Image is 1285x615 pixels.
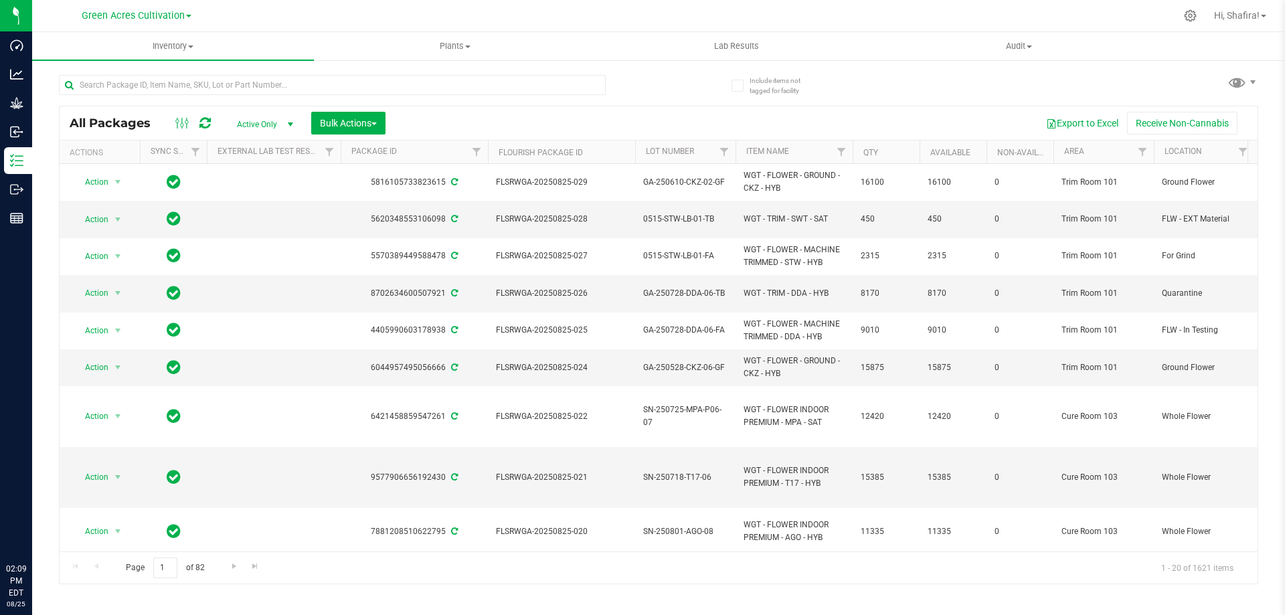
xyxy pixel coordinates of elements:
span: FLSRWGA-20250825-026 [496,287,627,300]
a: Filter [1232,141,1254,163]
span: Green Acres Cultivation [82,10,185,21]
span: 0515-STW-LB-01-TB [643,213,727,226]
a: Qty [863,148,878,157]
span: Sync from Compliance System [449,412,458,421]
a: Package ID [351,147,397,156]
span: Action [73,247,109,266]
a: Filter [1132,141,1154,163]
span: Whole Flower [1162,525,1246,538]
button: Export to Excel [1037,112,1127,135]
span: FLSRWGA-20250825-025 [496,324,627,337]
span: 0 [995,324,1045,337]
span: WGT - FLOWER INDOOR PREMIUM - T17 - HYB [744,464,845,490]
a: Audit [878,32,1160,60]
span: For Grind [1162,250,1246,262]
a: Plants [314,32,596,60]
span: WGT - TRIM - SWT - SAT [744,213,845,226]
span: select [110,358,126,377]
span: 2315 [928,250,978,262]
span: 0 [995,176,1045,189]
span: Sync from Compliance System [449,177,458,187]
inline-svg: Inventory [10,154,23,167]
a: Filter [319,141,341,163]
span: In Sync [167,246,181,265]
span: select [110,173,126,191]
span: Ground Flower [1162,176,1246,189]
span: select [110,407,126,426]
span: WGT - FLOWER INDOOR PREMIUM - AGO - HYB [744,519,845,544]
div: 5570389449588478 [339,250,490,262]
span: Lab Results [696,40,777,52]
span: In Sync [167,321,181,339]
div: 9577906656192430 [339,471,490,484]
span: 16100 [861,176,912,189]
span: Action [73,321,109,340]
span: 8170 [861,287,912,300]
span: Whole Flower [1162,410,1246,423]
span: Action [73,358,109,377]
div: 5620348553106098 [339,213,490,226]
div: Actions [70,148,135,157]
span: WGT - FLOWER - MACHINE TRIMMED - STW - HYB [744,244,845,269]
span: Trim Room 101 [1061,361,1146,374]
span: 0 [995,471,1045,484]
span: select [110,247,126,266]
iframe: Resource center unread badge [39,506,56,522]
span: SN-250725-MPA-P06-07 [643,404,727,429]
iframe: Resource center [13,508,54,548]
span: 0 [995,213,1045,226]
inline-svg: Reports [10,211,23,225]
span: Bulk Actions [320,118,377,128]
div: 8702634600507921 [339,287,490,300]
span: WGT - TRIM - DDA - HYB [744,287,845,300]
span: FLW - EXT Material [1162,213,1246,226]
span: Sync from Compliance System [449,214,458,224]
div: 6044957495056666 [339,361,490,374]
span: GA-250610-CKZ-02-GF [643,176,727,189]
span: Whole Flower [1162,471,1246,484]
span: 0 [995,525,1045,538]
span: In Sync [167,173,181,191]
a: Sync Status [151,147,202,156]
span: In Sync [167,522,181,541]
inline-svg: Analytics [10,68,23,81]
span: 8170 [928,287,978,300]
a: Area [1064,147,1084,156]
span: 0 [995,250,1045,262]
span: WGT - FLOWER - MACHINE TRIMMED - DDA - HYB [744,318,845,343]
a: External Lab Test Result [218,147,323,156]
span: WGT - FLOWER - GROUND - CKZ - HYB [744,169,845,195]
span: 0 [995,287,1045,300]
inline-svg: Inbound [10,125,23,139]
div: 5816105733823615 [339,176,490,189]
p: 08/25 [6,599,26,609]
a: Filter [713,141,736,163]
span: Audit [879,40,1159,52]
span: Sync from Compliance System [449,325,458,335]
span: Ground Flower [1162,361,1246,374]
span: WGT - FLOWER - GROUND - CKZ - HYB [744,355,845,380]
inline-svg: Outbound [10,183,23,196]
span: 15385 [861,471,912,484]
span: SN-250801-AGO-08 [643,525,727,538]
span: In Sync [167,468,181,487]
span: Plants [315,40,595,52]
span: 11335 [928,525,978,538]
span: Sync from Compliance System [449,472,458,482]
span: FLSRWGA-20250825-024 [496,361,627,374]
div: 7881208510622795 [339,525,490,538]
input: 1 [153,557,177,578]
span: Action [73,210,109,229]
span: Action [73,173,109,191]
button: Receive Non-Cannabis [1127,112,1237,135]
span: 9010 [861,324,912,337]
span: Sync from Compliance System [449,251,458,260]
span: 0 [995,410,1045,423]
span: 450 [928,213,978,226]
span: 12420 [861,410,912,423]
span: GA-250528-CKZ-06-GF [643,361,727,374]
a: Lot Number [646,147,694,156]
button: Bulk Actions [311,112,385,135]
span: 0515-STW-LB-01-FA [643,250,727,262]
span: select [110,522,126,541]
